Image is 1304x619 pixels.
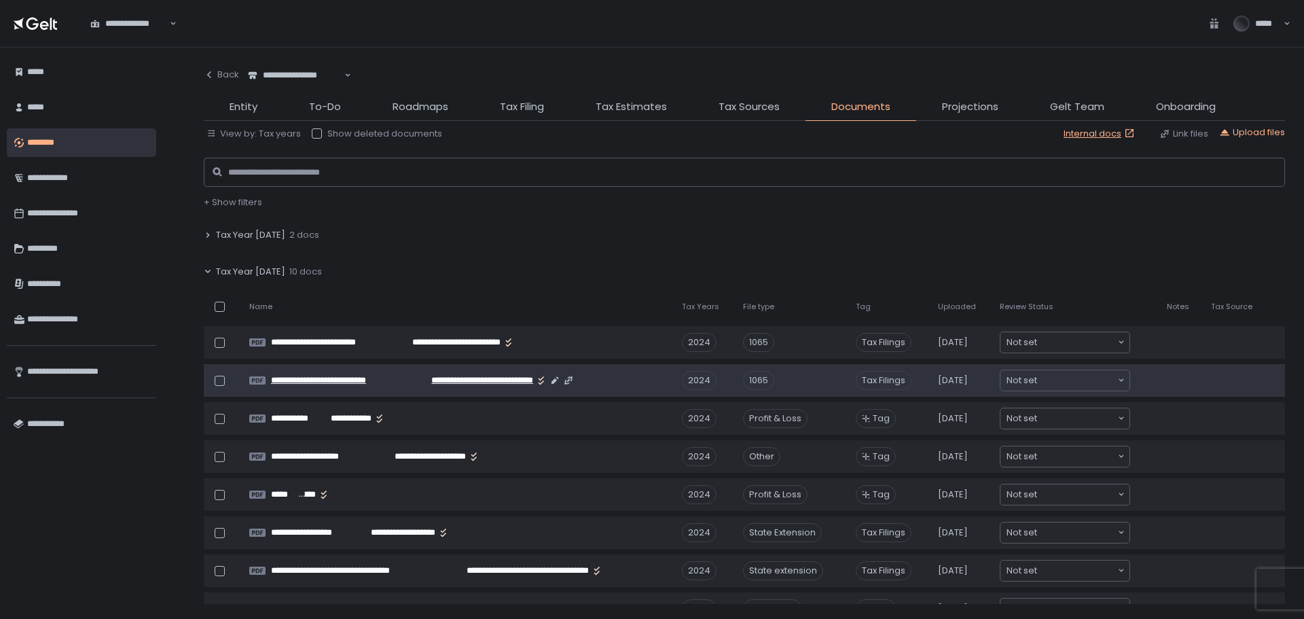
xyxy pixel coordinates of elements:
[1211,302,1252,312] span: Tax Source
[1007,602,1037,616] span: Not set
[682,561,717,580] div: 2024
[216,266,285,278] span: Tax Year [DATE]
[873,603,890,615] span: Tag
[342,69,343,82] input: Search for option
[1007,488,1037,501] span: Not set
[1007,526,1037,540] span: Not set
[856,333,911,352] span: Tax Filings
[743,447,780,466] div: Other
[873,489,890,501] span: Tag
[1037,412,1117,425] input: Search for option
[938,412,968,425] span: [DATE]
[938,336,968,349] span: [DATE]
[1037,450,1117,463] input: Search for option
[1007,374,1037,387] span: Not set
[289,229,319,241] span: 2 docs
[938,489,968,501] span: [DATE]
[1037,602,1117,616] input: Search for option
[856,561,911,580] span: Tax Filings
[682,302,719,312] span: Tax Years
[743,485,808,504] div: Profit & Loss
[1007,412,1037,425] span: Not set
[760,603,796,615] span: File type
[1037,336,1117,349] input: Search for option
[938,527,968,539] span: [DATE]
[938,374,968,387] span: [DATE]
[743,302,774,312] span: File type
[1037,564,1117,578] input: Search for option
[1000,302,1053,312] span: Review Status
[938,302,976,312] span: Uploaded
[856,302,871,312] span: Tag
[1000,408,1129,429] div: Search for option
[1064,128,1138,140] a: Internal docs
[942,99,998,115] span: Projections
[873,412,890,425] span: Tag
[249,302,272,312] span: Name
[1159,128,1208,140] button: Link files
[216,229,285,241] span: Tax Year [DATE]
[1037,488,1117,501] input: Search for option
[1007,564,1037,578] span: Not set
[856,523,911,542] span: Tax Filings
[204,196,262,209] button: + Show filters
[743,409,808,428] div: Profit & Loss
[204,69,239,81] div: Back
[682,371,717,390] div: 2024
[1000,446,1129,467] div: Search for option
[682,409,717,428] div: 2024
[1000,370,1129,391] div: Search for option
[856,371,911,390] span: Tax Filings
[204,61,239,88] button: Back
[309,99,341,115] span: To-Do
[1000,523,1129,543] div: Search for option
[1219,126,1285,139] button: Upload files
[1007,450,1037,463] span: Not set
[743,561,823,580] div: State extension
[682,333,717,352] div: 2024
[81,10,177,38] div: Search for option
[239,61,351,90] div: Search for option
[682,599,717,618] div: 2024
[938,565,968,577] span: [DATE]
[500,99,544,115] span: Tax Filing
[1037,374,1117,387] input: Search for option
[743,371,774,390] div: 1065
[938,603,968,615] span: [DATE]
[1000,599,1129,619] div: Search for option
[230,99,257,115] span: Entity
[206,128,301,140] button: View by: Tax years
[1037,526,1117,540] input: Search for option
[1007,336,1037,349] span: Not set
[1050,99,1104,115] span: Gelt Team
[743,333,774,352] div: 1065
[1000,484,1129,505] div: Search for option
[289,266,322,278] span: 10 docs
[938,450,968,463] span: [DATE]
[1000,561,1129,581] div: Search for option
[831,99,890,115] span: Documents
[682,523,717,542] div: 2024
[873,450,890,463] span: Tag
[719,99,780,115] span: Tax Sources
[393,99,448,115] span: Roadmaps
[1156,99,1216,115] span: Onboarding
[596,99,667,115] span: Tax Estimates
[743,523,822,542] div: State Extension
[1167,302,1189,312] span: Notes
[1000,332,1129,353] div: Search for option
[682,485,717,504] div: 2024
[682,447,717,466] div: 2024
